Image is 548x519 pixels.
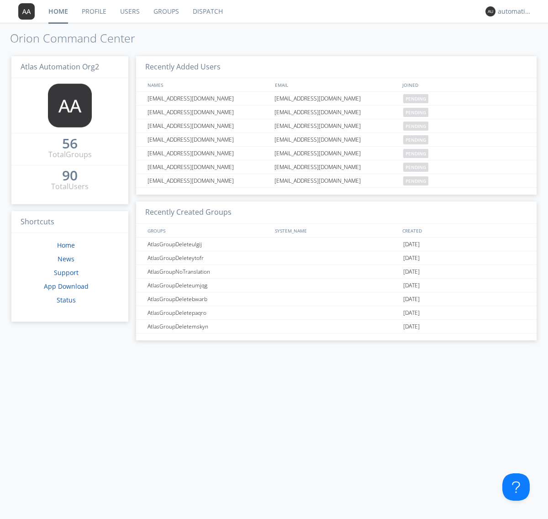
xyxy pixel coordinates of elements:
div: AtlasGroupDeleteulgij [145,238,272,251]
div: EMAIL [273,78,400,91]
div: AtlasGroupDeleteumjqg [145,279,272,292]
div: AtlasGroupDeletebwarb [145,292,272,306]
a: [EMAIL_ADDRESS][DOMAIN_NAME][EMAIL_ADDRESS][DOMAIN_NAME]pending [136,160,537,174]
a: App Download [44,282,89,291]
span: pending [403,176,428,185]
div: 90 [62,171,78,180]
img: 373638.png [485,6,495,16]
div: [EMAIL_ADDRESS][DOMAIN_NAME] [145,160,272,174]
div: [EMAIL_ADDRESS][DOMAIN_NAME] [272,106,401,119]
a: [EMAIL_ADDRESS][DOMAIN_NAME][EMAIL_ADDRESS][DOMAIN_NAME]pending [136,92,537,106]
div: [EMAIL_ADDRESS][DOMAIN_NAME] [145,174,272,187]
h3: Shortcuts [11,211,128,233]
span: Atlas Automation Org2 [21,62,99,72]
span: [DATE] [403,320,420,334]
span: pending [403,149,428,158]
div: AtlasGroupDeletemskyn [145,320,272,333]
span: [DATE] [403,306,420,320]
a: AtlasGroupDeletemskyn[DATE] [136,320,537,334]
h3: Recently Added Users [136,56,537,79]
iframe: Toggle Customer Support [502,473,530,501]
div: [EMAIL_ADDRESS][DOMAIN_NAME] [145,106,272,119]
div: [EMAIL_ADDRESS][DOMAIN_NAME] [145,147,272,160]
div: CREATED [400,224,528,237]
div: [EMAIL_ADDRESS][DOMAIN_NAME] [145,92,272,105]
span: pending [403,94,428,103]
a: AtlasGroupDeleteytofr[DATE] [136,251,537,265]
div: AtlasGroupDeletepaqro [145,306,272,319]
img: 373638.png [18,3,35,20]
img: 373638.png [48,84,92,127]
div: [EMAIL_ADDRESS][DOMAIN_NAME] [272,160,401,174]
div: JOINED [400,78,528,91]
a: News [58,254,74,263]
span: pending [403,163,428,172]
a: Status [57,296,76,304]
a: AtlasGroupDeleteumjqg[DATE] [136,279,537,292]
div: [EMAIL_ADDRESS][DOMAIN_NAME] [272,92,401,105]
div: NAMES [145,78,270,91]
a: 90 [62,171,78,181]
a: Support [54,268,79,277]
a: AtlasGroupNoTranslation[DATE] [136,265,537,279]
span: pending [403,108,428,117]
div: 56 [62,139,78,148]
div: [EMAIL_ADDRESS][DOMAIN_NAME] [145,133,272,146]
a: AtlasGroupDeletepaqro[DATE] [136,306,537,320]
div: [EMAIL_ADDRESS][DOMAIN_NAME] [145,119,272,132]
div: Total Groups [48,149,92,160]
a: [EMAIL_ADDRESS][DOMAIN_NAME][EMAIL_ADDRESS][DOMAIN_NAME]pending [136,147,537,160]
a: AtlasGroupDeletebwarb[DATE] [136,292,537,306]
div: [EMAIL_ADDRESS][DOMAIN_NAME] [272,133,401,146]
div: automation+atlas0020+org2 [498,7,532,16]
div: GROUPS [145,224,270,237]
div: Total Users [51,181,89,192]
span: [DATE] [403,279,420,292]
div: SYSTEM_NAME [273,224,400,237]
span: [DATE] [403,292,420,306]
h3: Recently Created Groups [136,201,537,224]
a: [EMAIL_ADDRESS][DOMAIN_NAME][EMAIL_ADDRESS][DOMAIN_NAME]pending [136,133,537,147]
div: [EMAIL_ADDRESS][DOMAIN_NAME] [272,119,401,132]
span: pending [403,122,428,131]
a: AtlasGroupDeleteulgij[DATE] [136,238,537,251]
a: 56 [62,139,78,149]
div: AtlasGroupDeleteytofr [145,251,272,265]
span: [DATE] [403,265,420,279]
a: Home [57,241,75,249]
a: [EMAIL_ADDRESS][DOMAIN_NAME][EMAIL_ADDRESS][DOMAIN_NAME]pending [136,106,537,119]
div: AtlasGroupNoTranslation [145,265,272,278]
a: [EMAIL_ADDRESS][DOMAIN_NAME][EMAIL_ADDRESS][DOMAIN_NAME]pending [136,119,537,133]
span: pending [403,135,428,144]
span: [DATE] [403,251,420,265]
div: [EMAIL_ADDRESS][DOMAIN_NAME] [272,147,401,160]
a: [EMAIL_ADDRESS][DOMAIN_NAME][EMAIL_ADDRESS][DOMAIN_NAME]pending [136,174,537,188]
div: [EMAIL_ADDRESS][DOMAIN_NAME] [272,174,401,187]
span: [DATE] [403,238,420,251]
